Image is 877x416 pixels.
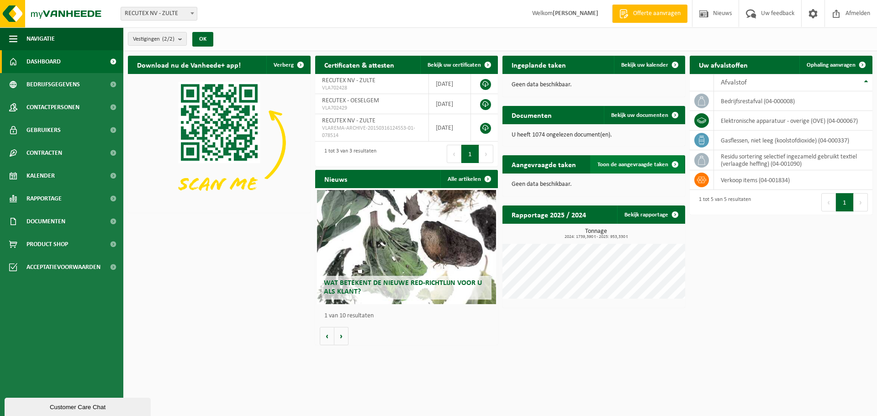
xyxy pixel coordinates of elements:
[604,106,684,124] a: Bekijk uw documenten
[479,145,493,163] button: Next
[502,106,561,124] h2: Documenten
[26,210,65,233] span: Documenten
[821,193,836,211] button: Previous
[128,32,187,46] button: Vestigingen(2/2)
[274,62,294,68] span: Verberg
[26,27,55,50] span: Navigatie
[631,9,683,18] span: Offerte aanvragen
[133,32,174,46] span: Vestigingen
[429,74,471,94] td: [DATE]
[324,313,493,319] p: 1 van 10 resultaten
[714,91,872,111] td: bedrijfsrestafval (04-000008)
[714,150,872,170] td: residu sortering selectief ingezameld gebruikt textiel (verlaagde heffing) (04-001090)
[440,170,497,188] a: Alle artikelen
[322,125,422,139] span: VLAREMA-ARCHIVE-20150316124553-01-078514
[428,62,481,68] span: Bekijk uw certificaten
[121,7,197,20] span: RECUTEX NV - ZULTE
[315,56,403,74] h2: Certificaten & attesten
[836,193,854,211] button: 1
[447,145,461,163] button: Previous
[315,170,356,188] h2: Nieuws
[617,205,684,224] a: Bekijk rapportage
[26,233,68,256] span: Product Shop
[597,162,668,168] span: Toon de aangevraagde taken
[322,77,375,84] span: RECUTEX NV - ZULTE
[502,56,575,74] h2: Ingeplande taken
[322,84,422,92] span: VLA702428
[512,132,676,138] p: U heeft 1074 ongelezen document(en).
[26,96,79,119] span: Contactpersonen
[621,62,668,68] span: Bekijk uw kalender
[429,114,471,142] td: [DATE]
[320,327,334,345] button: Vorige
[512,181,676,188] p: Geen data beschikbaar.
[26,119,61,142] span: Gebruikers
[502,205,595,223] h2: Rapportage 2025 / 2024
[714,111,872,131] td: elektronische apparatuur - overige (OVE) (04-000067)
[854,193,868,211] button: Next
[121,7,197,21] span: RECUTEX NV - ZULTE
[590,155,684,174] a: Toon de aangevraagde taken
[507,235,685,239] span: 2024: 1739,390 t - 2025: 953,330 t
[614,56,684,74] a: Bekijk uw kalender
[322,97,379,104] span: RECUTEX - OESELGEM
[612,5,687,23] a: Offerte aanvragen
[192,32,213,47] button: OK
[807,62,856,68] span: Ophaling aanvragen
[26,256,100,279] span: Acceptatievoorwaarden
[512,82,676,88] p: Geen data beschikbaar.
[611,112,668,118] span: Bekijk uw documenten
[26,187,62,210] span: Rapportage
[714,170,872,190] td: verkoop items (04-001834)
[324,279,482,295] span: Wat betekent de nieuwe RED-richtlijn voor u als klant?
[162,36,174,42] count: (2/2)
[553,10,598,17] strong: [PERSON_NAME]
[322,117,375,124] span: RECUTEX NV - ZULTE
[507,228,685,239] h3: Tonnage
[320,144,376,164] div: 1 tot 3 van 3 resultaten
[317,190,496,304] a: Wat betekent de nieuwe RED-richtlijn voor u als klant?
[26,73,80,96] span: Bedrijfsgegevens
[714,131,872,150] td: gasflessen, niet leeg (koolstofdioxide) (04-000337)
[502,155,585,173] h2: Aangevraagde taken
[128,56,250,74] h2: Download nu de Vanheede+ app!
[690,56,757,74] h2: Uw afvalstoffen
[322,105,422,112] span: VLA702429
[694,192,751,212] div: 1 tot 5 van 5 resultaten
[429,94,471,114] td: [DATE]
[420,56,497,74] a: Bekijk uw certificaten
[5,396,153,416] iframe: chat widget
[26,50,61,73] span: Dashboard
[26,164,55,187] span: Kalender
[461,145,479,163] button: 1
[266,56,310,74] button: Verberg
[334,327,349,345] button: Volgende
[128,74,311,211] img: Download de VHEPlus App
[721,79,747,86] span: Afvalstof
[26,142,62,164] span: Contracten
[799,56,872,74] a: Ophaling aanvragen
